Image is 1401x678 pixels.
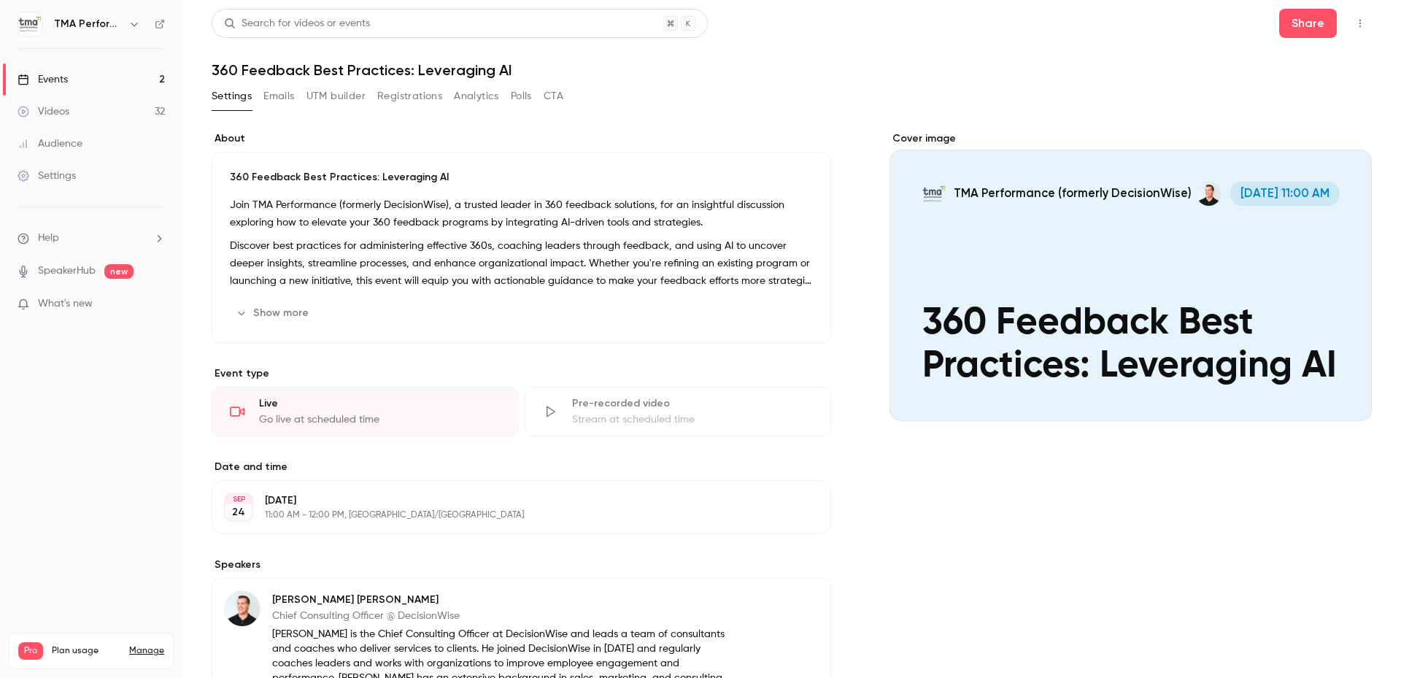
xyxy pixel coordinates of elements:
[212,460,831,474] label: Date and time
[272,593,736,607] p: [PERSON_NAME] [PERSON_NAME]
[306,85,366,108] button: UTM builder
[18,136,82,151] div: Audience
[212,366,831,381] p: Event type
[230,237,813,290] p: Discover best practices for administering effective 360s, coaching leaders through feedback, and ...
[230,196,813,231] p: Join TMA Performance (formerly DecisionWise), a trusted leader in 360 feedback solutions, for an ...
[104,264,134,279] span: new
[889,131,1372,421] section: Cover image
[889,131,1372,146] label: Cover image
[224,16,370,31] div: Search for videos or events
[225,591,260,626] img: Charles Rogel
[265,509,754,521] p: 11:00 AM - 12:00 PM, [GEOGRAPHIC_DATA]/[GEOGRAPHIC_DATA]
[272,609,736,623] p: Chief Consulting Officer @ DecisionWise
[525,387,832,436] div: Pre-recorded videoStream at scheduled time
[544,85,563,108] button: CTA
[212,387,519,436] div: LiveGo live at scheduled time
[18,72,68,87] div: Events
[212,61,1372,79] h1: 360 Feedback Best Practices: Leveraging AI
[259,396,501,411] div: Live
[572,412,814,427] div: Stream at scheduled time
[18,12,42,36] img: TMA Performance (formerly DecisionWise)
[377,85,442,108] button: Registrations
[511,85,532,108] button: Polls
[18,104,69,119] div: Videos
[18,169,76,183] div: Settings
[18,231,165,246] li: help-dropdown-opener
[54,17,123,31] h6: TMA Performance (formerly DecisionWise)
[18,642,43,660] span: Pro
[225,494,252,504] div: SEP
[454,85,499,108] button: Analytics
[232,505,245,520] p: 24
[52,645,120,657] span: Plan usage
[212,558,831,572] label: Speakers
[212,131,831,146] label: About
[212,85,252,108] button: Settings
[129,645,164,657] a: Manage
[38,231,59,246] span: Help
[263,85,294,108] button: Emails
[572,396,814,411] div: Pre-recorded video
[230,301,317,325] button: Show more
[265,493,754,508] p: [DATE]
[230,170,813,185] p: 360 Feedback Best Practices: Leveraging AI
[38,263,96,279] a: SpeakerHub
[38,296,93,312] span: What's new
[259,412,501,427] div: Go live at scheduled time
[1279,9,1337,38] button: Share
